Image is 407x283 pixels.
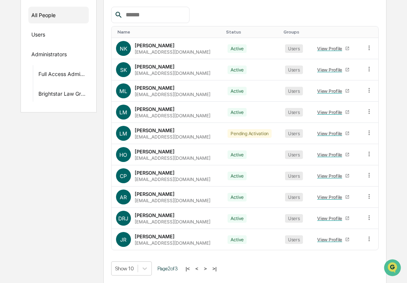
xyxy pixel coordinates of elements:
iframe: Open customer support [383,258,403,279]
img: 8933085812038_c878075ebb4cc5468115_72.jpg [16,57,29,70]
a: View Profile [314,85,353,97]
div: Past conversations [7,83,50,89]
div: View Profile [317,194,345,200]
a: View Profile [314,128,353,139]
span: LM [119,109,127,115]
div: View Profile [317,88,345,94]
div: [EMAIL_ADDRESS][DOMAIN_NAME] [135,177,210,182]
div: We're available if you need us! [34,64,103,70]
div: Users [285,150,303,159]
div: Toggle SortBy [367,29,375,35]
span: CP [120,173,127,179]
a: View Profile [314,234,353,245]
div: Active [228,66,247,74]
div: [PERSON_NAME] [135,127,175,133]
span: Page 2 of 3 [157,265,178,271]
div: Brightstar Law Group [38,90,86,99]
div: Users [285,214,303,223]
div: [PERSON_NAME] [135,212,175,218]
div: Users [285,129,303,138]
div: Active [228,108,247,117]
div: [PERSON_NAME] [135,233,175,239]
span: • [62,101,65,107]
span: [DATE] [66,121,81,127]
span: HO [119,152,127,158]
div: [EMAIL_ADDRESS][DOMAIN_NAME] [135,70,210,76]
button: > [202,265,209,272]
div: [PERSON_NAME] [135,42,175,48]
div: Toggle SortBy [284,29,307,35]
button: >| [210,265,219,272]
p: How can we help? [7,16,136,28]
img: Cece Ferraez [7,114,19,126]
a: 🗄️Attestations [51,149,96,163]
a: View Profile [314,106,353,118]
span: Data Lookup [15,166,47,174]
button: Start new chat [127,59,136,68]
div: Toggle SortBy [313,29,359,35]
a: 🖐️Preclearance [4,149,51,163]
button: See all [116,81,136,90]
a: View Profile [314,64,353,76]
a: View Profile [314,43,353,54]
div: 🔎 [7,167,13,173]
div: Users [285,193,303,201]
div: Users [285,235,303,244]
div: [EMAIL_ADDRESS][DOMAIN_NAME] [135,113,210,118]
div: [PERSON_NAME] [135,170,175,176]
div: [EMAIL_ADDRESS][DOMAIN_NAME] [135,49,210,55]
div: 🗄️ [54,153,60,159]
div: View Profile [317,216,345,221]
div: Active [228,150,247,159]
span: Pylon [74,185,90,190]
div: Toggle SortBy [118,29,220,35]
div: View Profile [317,237,345,242]
div: [PERSON_NAME] [135,106,175,112]
span: Attestations [62,152,93,160]
div: [PERSON_NAME] [135,191,175,197]
div: Users [31,31,45,40]
a: View Profile [314,149,353,160]
span: [PERSON_NAME] [23,121,60,127]
img: Cece Ferraez [7,94,19,106]
span: LM [119,130,127,137]
div: Toggle SortBy [226,29,277,35]
span: DRJ [118,215,128,222]
div: Users [285,172,303,180]
div: [EMAIL_ADDRESS][DOMAIN_NAME] [135,198,210,203]
div: 🖐️ [7,153,13,159]
div: Active [228,87,247,95]
a: Powered byPylon [53,184,90,190]
span: [PERSON_NAME] [23,101,60,107]
div: Active [228,193,247,201]
div: [EMAIL_ADDRESS][DOMAIN_NAME] [135,219,210,225]
div: [EMAIL_ADDRESS][DOMAIN_NAME] [135,92,210,97]
img: 1746055101610-c473b297-6a78-478c-a979-82029cc54cd1 [7,57,21,70]
div: Active [228,44,247,53]
a: View Profile [314,213,353,224]
div: View Profile [317,152,345,158]
div: Users [285,87,303,95]
div: Users [285,44,303,53]
div: Users [285,66,303,74]
div: [PERSON_NAME] [135,149,175,155]
div: Active [228,235,247,244]
span: JR [120,236,126,243]
a: View Profile [314,170,353,182]
span: 4 minutes ago [66,101,98,107]
div: [EMAIL_ADDRESS][DOMAIN_NAME] [135,134,210,140]
div: Active [228,214,247,223]
div: View Profile [317,46,345,51]
div: All People [31,9,86,21]
span: NK [120,45,127,52]
div: Active [228,172,247,180]
a: View Profile [314,191,353,203]
div: Pending Activation [228,129,272,138]
div: Administrators [31,51,67,60]
div: View Profile [317,131,345,136]
div: [PERSON_NAME] [135,64,175,70]
span: ML [119,88,127,94]
span: SK [120,67,127,73]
